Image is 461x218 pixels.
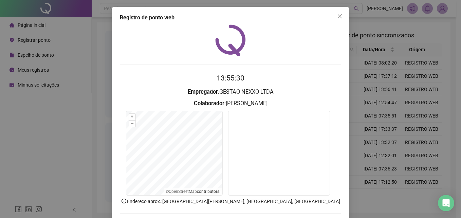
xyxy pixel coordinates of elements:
[120,99,341,108] h3: : [PERSON_NAME]
[337,14,343,19] span: close
[120,198,341,205] p: Endereço aprox. : [GEOGRAPHIC_DATA][PERSON_NAME], [GEOGRAPHIC_DATA], [GEOGRAPHIC_DATA]
[169,189,197,194] a: OpenStreetMap
[194,100,224,107] strong: Colaborador
[120,88,341,96] h3: : GESTAO NEXXO LTDA
[217,74,244,82] time: 13:55:30
[166,189,220,194] li: © contributors.
[120,14,341,22] div: Registro de ponto web
[438,195,454,211] div: Open Intercom Messenger
[129,121,135,127] button: –
[215,24,246,56] img: QRPoint
[188,89,218,95] strong: Empregador
[121,198,127,204] span: info-circle
[334,11,345,22] button: Close
[129,114,135,120] button: +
